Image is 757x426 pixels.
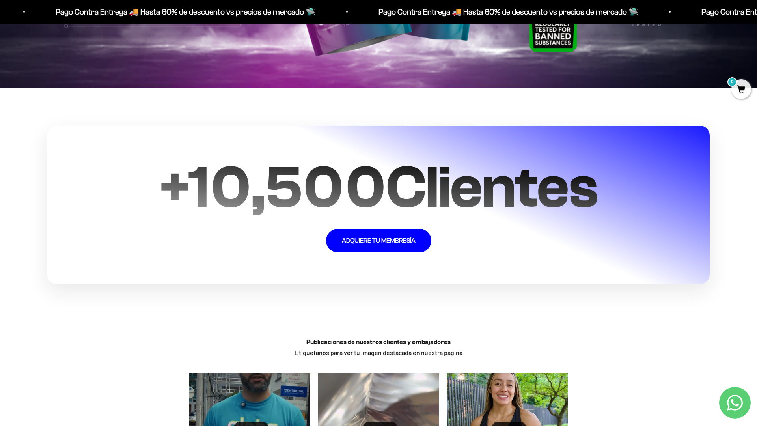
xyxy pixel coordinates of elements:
p: Pago Contra Entrega 🚚 Hasta 60% de descuento vs precios de mercado 🛸 [368,6,628,18]
a: 0 [731,86,751,94]
div: Etiquétanos para ver tu imagen destacada en nuestra página [181,330,576,365]
span: + Clientes [160,153,598,220]
span: 10,500 [188,153,386,220]
mark: 0 [727,77,737,87]
p: Pago Contra Entrega 🚚 Hasta 60% de descuento vs precios de mercado 🛸 [45,6,305,18]
h3: Publicaciones de nuestros clientes y embajadores [189,338,568,346]
a: ADQUIERE TU MEMBRESÍA [326,229,431,252]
